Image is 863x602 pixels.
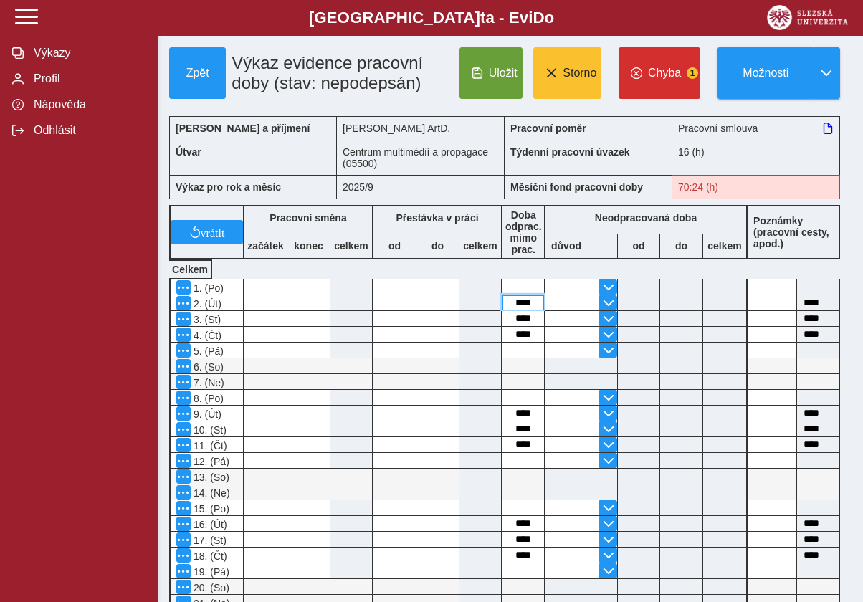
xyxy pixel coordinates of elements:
[191,440,227,451] span: 11. (Čt)
[551,240,581,252] b: důvod
[191,424,227,436] span: 10. (St)
[687,67,698,79] span: 1
[191,298,221,310] span: 2. (Út)
[660,240,702,252] b: do
[191,487,230,499] span: 14. (Ne)
[337,116,505,140] div: [PERSON_NAME] ArtD.
[172,264,208,275] b: Celkem
[337,140,505,175] div: Centrum multimédií a propagace (05500)
[176,580,191,594] button: Menu
[270,212,346,224] b: Pracovní směna
[169,47,226,99] button: Zpět
[396,212,478,224] b: Přestávka v práci
[191,519,227,530] span: 16. (Út)
[330,240,372,252] b: celkem
[191,472,229,483] span: 13. (So)
[176,67,219,80] span: Zpět
[29,124,146,137] span: Odhlásit
[459,240,501,252] b: celkem
[176,391,191,405] button: Menu
[191,550,227,562] span: 18. (Čt)
[191,330,221,341] span: 4. (Čt)
[191,566,229,578] span: 19. (Pá)
[176,454,191,468] button: Menu
[29,98,146,111] span: Nápověda
[510,181,643,193] b: Měsíční fond pracovní doby
[191,393,224,404] span: 8. (Po)
[618,240,659,252] b: od
[563,67,596,80] span: Storno
[176,375,191,389] button: Menu
[416,240,459,252] b: do
[191,408,221,420] span: 9. (Út)
[191,456,229,467] span: 12. (Pá)
[533,9,544,27] span: D
[545,9,555,27] span: o
[176,406,191,421] button: Menu
[287,240,330,252] b: konec
[43,9,820,27] b: [GEOGRAPHIC_DATA] a - Evi
[672,116,840,140] div: Pracovní smlouva
[176,548,191,563] button: Menu
[191,535,227,546] span: 17. (St)
[648,67,681,80] span: Chyba
[191,377,224,388] span: 7. (Ne)
[619,47,700,99] button: Chyba1
[510,146,630,158] b: Týdenní pracovní úvazek
[176,517,191,531] button: Menu
[176,532,191,547] button: Menu
[489,67,518,80] span: Uložit
[226,47,453,99] h1: Výkaz evidence pracovní doby (stav: nepodepsán)
[176,438,191,452] button: Menu
[533,47,601,99] button: Storno
[176,564,191,578] button: Menu
[595,212,697,224] b: Neodpracovaná doba
[176,422,191,436] button: Menu
[176,343,191,358] button: Menu
[176,328,191,342] button: Menu
[201,226,225,238] span: vrátit
[191,314,221,325] span: 3. (St)
[337,175,505,199] div: 2025/9
[717,47,813,99] button: Možnosti
[703,240,746,252] b: celkem
[176,469,191,484] button: Menu
[191,282,224,294] span: 1. (Po)
[373,240,416,252] b: od
[191,345,224,357] span: 5. (Pá)
[176,181,281,193] b: Výkaz pro rok a měsíc
[672,175,840,199] div: Fond pracovní doby (70:24 h) a součet hodin (70 h) se neshodují!
[29,72,146,85] span: Profil
[672,140,840,175] div: 16 (h)
[176,296,191,310] button: Menu
[176,359,191,373] button: Menu
[176,501,191,515] button: Menu
[176,312,191,326] button: Menu
[29,47,146,59] span: Výkazy
[191,582,229,593] span: 20. (So)
[730,67,801,80] span: Možnosti
[176,146,201,158] b: Útvar
[191,361,224,373] span: 6. (So)
[171,220,243,244] button: vrátit
[176,123,310,134] b: [PERSON_NAME] a příjmení
[176,485,191,500] button: Menu
[176,280,191,295] button: Menu
[767,5,848,30] img: logo_web_su.png
[748,215,839,249] b: Poznámky (pracovní cesty, apod.)
[459,47,523,99] button: Uložit
[505,209,542,255] b: Doba odprac. mimo prac.
[510,123,586,134] b: Pracovní poměr
[480,9,485,27] span: t
[244,240,287,252] b: začátek
[191,503,229,515] span: 15. (Po)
